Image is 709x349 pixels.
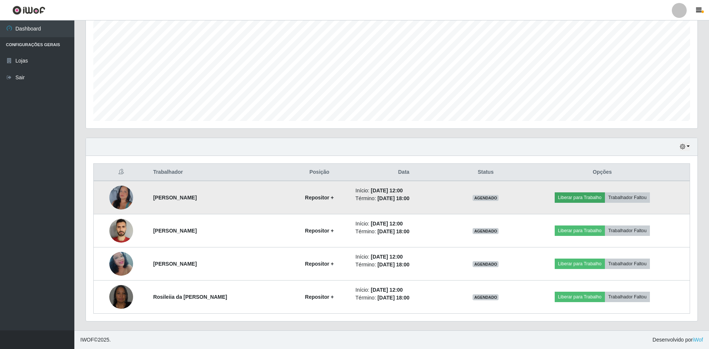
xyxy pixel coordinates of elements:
img: 1752185454755.jpeg [109,248,133,279]
li: Término: [355,195,452,202]
img: 1751337500170.jpeg [109,276,133,318]
span: IWOF [80,337,94,343]
time: [DATE] 12:00 [371,221,403,227]
button: Liberar para Trabalho [555,192,605,203]
time: [DATE] 18:00 [377,228,409,234]
li: Início: [355,286,452,294]
button: Trabalhador Faltou [605,225,650,236]
time: [DATE] 18:00 [377,195,409,201]
a: iWof [693,337,703,343]
img: 1744568230995.jpeg [109,219,133,243]
button: Liberar para Trabalho [555,259,605,269]
li: Início: [355,220,452,228]
span: Desenvolvido por [652,336,703,344]
button: Trabalhador Faltou [605,292,650,302]
strong: Repositor + [305,261,333,267]
strong: Repositor + [305,294,333,300]
time: [DATE] 12:00 [371,254,403,260]
strong: [PERSON_NAME] [153,228,197,234]
strong: Rosileiia da [PERSON_NAME] [153,294,227,300]
span: © 2025 . [80,336,111,344]
time: [DATE] 12:00 [371,188,403,193]
th: Data [351,164,457,181]
li: Término: [355,228,452,236]
span: AGENDADO [473,195,499,201]
span: AGENDADO [473,294,499,300]
img: 1742598450745.jpeg [109,172,133,224]
button: Trabalhador Faltou [605,259,650,269]
li: Início: [355,187,452,195]
span: AGENDADO [473,228,499,234]
strong: Repositor + [305,228,333,234]
strong: [PERSON_NAME] [153,195,197,201]
li: Término: [355,261,452,269]
th: Status [457,164,515,181]
time: [DATE] 12:00 [371,287,403,293]
li: Término: [355,294,452,302]
li: Início: [355,253,452,261]
th: Trabalhador [149,164,288,181]
button: Trabalhador Faltou [605,192,650,203]
strong: Repositor + [305,195,333,201]
time: [DATE] 18:00 [377,262,409,268]
time: [DATE] 18:00 [377,295,409,301]
strong: [PERSON_NAME] [153,261,197,267]
button: Liberar para Trabalho [555,225,605,236]
span: AGENDADO [473,261,499,267]
th: Opções [515,164,690,181]
th: Posição [288,164,351,181]
button: Liberar para Trabalho [555,292,605,302]
img: CoreUI Logo [12,6,45,15]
